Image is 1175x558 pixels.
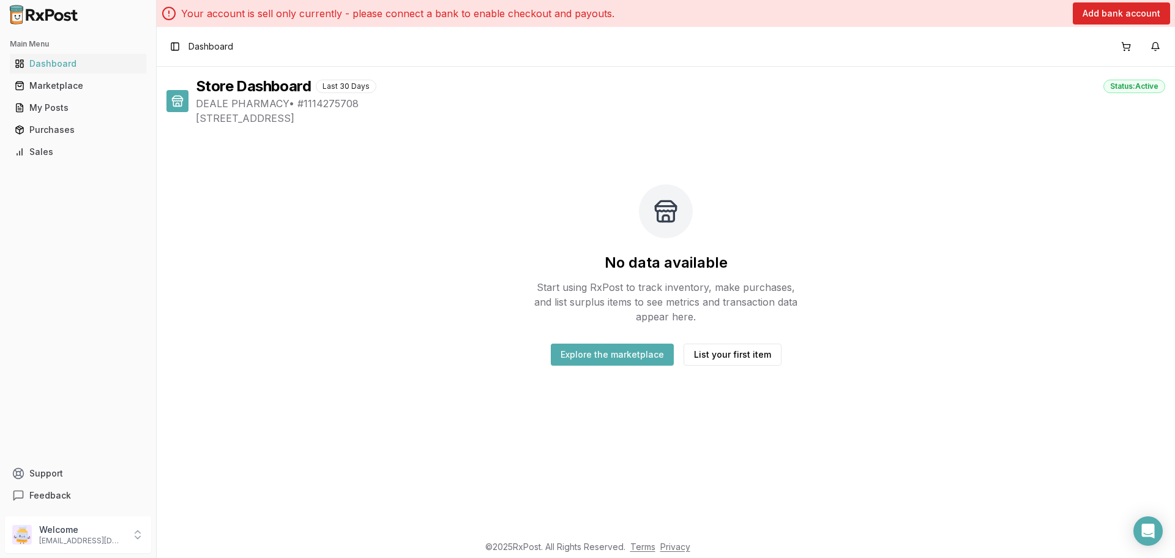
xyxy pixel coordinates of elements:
h2: Main Menu [10,39,146,49]
button: Marketplace [5,76,151,96]
div: Purchases [15,124,141,136]
button: Sales [5,142,151,162]
a: Privacy [660,541,690,552]
div: Dashboard [15,58,141,70]
a: Purchases [10,119,146,141]
button: Purchases [5,120,151,140]
p: Welcome [39,524,124,536]
span: Feedback [29,489,71,502]
a: Sales [10,141,146,163]
span: Dashboard [188,40,233,53]
button: Dashboard [5,54,151,74]
h1: Store Dashboard [196,77,311,96]
button: Support [5,462,151,484]
a: Terms [630,541,655,552]
div: My Posts [15,102,141,114]
p: Your account is sell only currently - please connect a bank to enable checkout and payouts. [181,6,614,21]
div: Last 30 Days [316,80,376,93]
button: Add bank account [1073,2,1170,25]
span: [STREET_ADDRESS] [196,111,1165,126]
span: DEALE PHARMACY • # 1114275708 [196,96,1165,111]
p: Start using RxPost to track inventory, make purchases, and list surplus items to see metrics and ... [529,280,803,324]
img: RxPost Logo [5,5,83,25]
button: Feedback [5,484,151,507]
h2: No data available [605,253,728,273]
a: Marketplace [10,75,146,97]
div: Marketplace [15,80,141,92]
div: Status: Active [1103,80,1165,93]
div: Open Intercom Messenger [1133,516,1163,546]
p: [EMAIL_ADDRESS][DOMAIN_NAME] [39,536,124,546]
nav: breadcrumb [188,40,233,53]
a: My Posts [10,97,146,119]
button: Explore the marketplace [551,344,674,366]
div: Sales [15,146,141,158]
button: List your first item [684,344,781,366]
img: User avatar [12,525,32,545]
a: Dashboard [10,53,146,75]
button: My Posts [5,98,151,118]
